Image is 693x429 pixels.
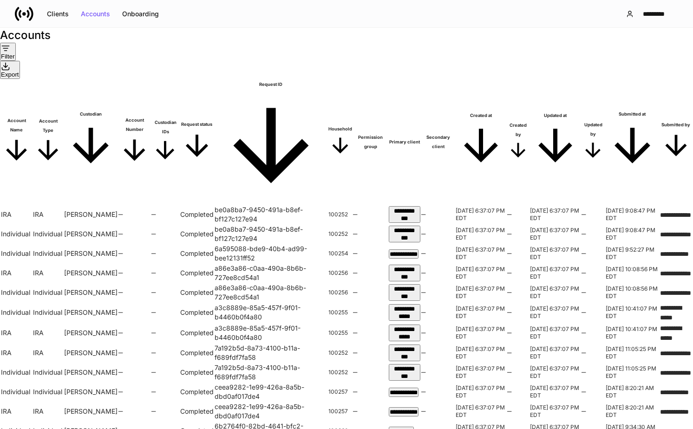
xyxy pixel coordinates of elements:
[1,225,32,243] td: Individual
[180,344,214,362] td: Completed
[456,244,506,263] td: 2024-06-05T22:37:07.264Z
[530,325,581,340] p: [DATE] 6:37:07 PM EDT
[456,384,506,399] p: [DATE] 6:37:07 PM EDT
[421,328,455,338] h6: —
[64,205,118,224] td: Schwab
[606,404,659,419] p: [DATE] 8:20:21 AM EDT
[353,368,388,377] h6: —
[64,363,118,382] td: Schwab
[606,384,659,399] p: [DATE] 8:20:21 AM EDT
[530,305,581,320] p: [DATE] 6:37:07 PM EDT
[421,133,455,151] h6: Secondary client
[530,227,581,241] p: [DATE] 6:37:07 PM EDT
[507,210,529,219] h6: —
[118,308,150,317] h6: —
[118,348,150,357] h6: —
[1,283,32,302] td: Individual
[530,344,581,362] td: 2024-06-05T22:37:07.264Z
[389,205,420,224] td: 806cc350-1c7a-41ee-8b21-b69816dc1454
[606,110,659,119] h6: Submitted at
[64,110,118,174] span: Custodian
[353,210,388,219] h6: —
[421,288,455,297] h6: —
[389,137,420,147] h6: Primary client
[421,368,455,377] h6: —
[507,328,529,338] h6: —
[64,264,118,282] td: Schwab
[530,402,581,421] td: 2024-06-05T22:37:07.264Z
[353,268,388,278] h6: —
[606,246,659,261] p: [DATE] 9:52:27 PM EDT
[33,264,63,282] td: IRA
[215,264,327,282] td: a86e3a86-c0aa-490a-8b6b-727ee8cd54a1
[215,80,327,203] span: Request ID
[530,383,581,401] td: 2024-06-05T22:37:07.264Z
[328,230,352,238] p: 100252
[606,344,659,362] td: 2024-04-16T03:05:25.177Z
[1,116,32,167] span: Account Name
[456,363,506,382] td: 2024-06-05T22:37:07.264Z
[421,407,455,416] h6: —
[530,323,581,343] td: 2024-06-05T22:37:07.264Z
[33,205,63,224] td: IRA
[606,365,659,380] p: [DATE] 11:05:25 PM EDT
[530,111,581,120] h6: Updated at
[456,111,506,172] span: Created at
[180,244,214,263] td: Completed
[456,207,506,222] p: [DATE] 6:37:07 PM EDT
[180,283,214,302] td: Completed
[151,368,179,377] h6: —
[353,348,388,357] h6: —
[389,244,420,263] td: 61bf336d-097b-479c-b381-e78f156132c2
[33,244,63,263] td: Individual
[1,363,32,382] td: Individual
[606,325,659,340] p: [DATE] 10:41:07 PM EDT
[64,244,118,263] td: Schwab
[151,249,179,258] h6: —
[41,6,75,21] button: Clients
[530,345,581,360] p: [DATE] 6:37:07 PM EDT
[151,210,179,219] h6: —
[660,120,692,163] span: Submitted by
[456,402,506,421] td: 2024-06-05T22:37:07.264Z
[582,268,604,278] h6: —
[530,266,581,280] p: [DATE] 6:37:07 PM EDT
[1,383,32,401] td: Individual
[582,407,604,416] h6: —
[64,323,118,343] td: Schwab
[75,6,116,21] button: Accounts
[530,205,581,224] td: 2024-06-05T22:37:07.264Z
[1,62,19,78] div: Export
[1,44,15,60] div: Filter
[660,120,692,130] h6: Submitted by
[606,110,659,174] span: Submitted at
[507,368,529,377] h6: —
[389,264,420,282] td: 7e35ab35-e52f-4e75-84dd-6888bcee9678
[389,283,420,302] td: 7e35ab35-e52f-4e75-84dd-6888bcee9678
[456,345,506,360] p: [DATE] 6:37:07 PM EDT
[389,402,420,421] td: 33b512fa-3085-4e5c-81bf-1297f7282148
[151,118,179,136] h6: Custodian IDs
[118,387,150,396] h6: —
[353,249,388,258] h6: —
[507,387,529,396] h6: —
[353,229,388,239] h6: —
[582,120,604,163] span: Updated by
[456,246,506,261] p: [DATE] 6:37:07 PM EDT
[421,210,455,219] h6: —
[1,402,32,421] td: IRA
[530,365,581,380] p: [DATE] 6:37:07 PM EDT
[328,369,352,376] p: 100252
[606,283,659,302] td: 2024-04-16T02:08:56.205Z
[151,268,179,278] h6: —
[151,118,179,166] span: Custodian IDs
[118,328,150,338] h6: —
[328,124,352,134] h6: Household
[215,383,327,401] td: ceea9282-1e99-426a-8a5b-dbd0af017de4
[151,229,179,239] h6: —
[530,246,581,261] p: [DATE] 6:37:07 PM EDT
[353,328,388,338] h6: —
[215,363,327,382] td: 7a192b5d-8a73-4100-b11a-f689fdf7fa58
[118,116,150,134] h6: Account Number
